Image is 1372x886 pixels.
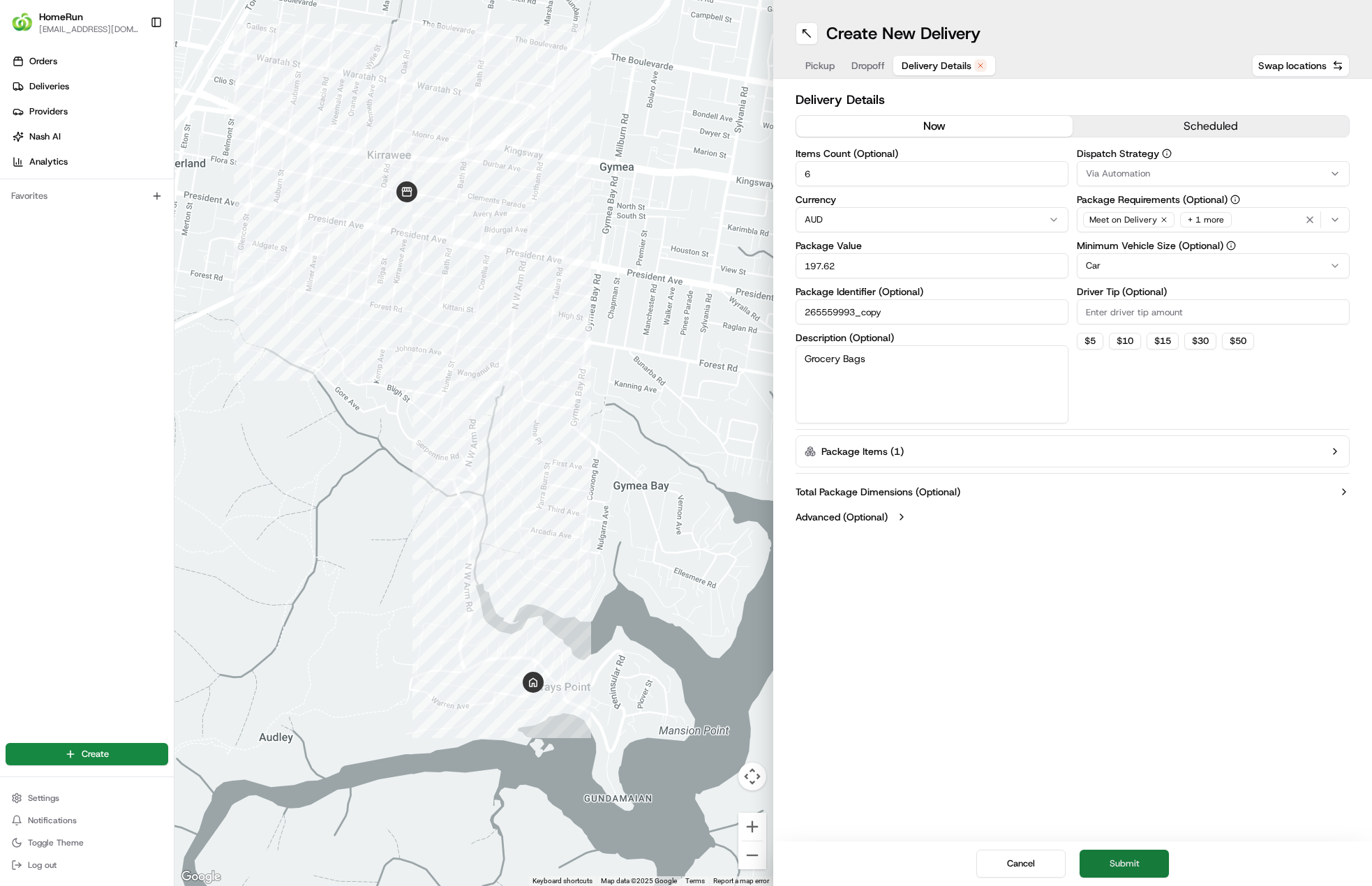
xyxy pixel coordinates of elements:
label: Currency [796,195,1068,204]
input: Enter package identifier [796,299,1068,324]
button: Keyboard shortcuts [532,876,592,886]
button: $50 [1222,333,1254,350]
span: Delivery Details [902,59,971,73]
button: $30 [1184,333,1216,350]
span: Notifications [28,815,77,826]
span: Pickup [805,59,835,73]
button: Log out [6,855,168,875]
button: Cancel [976,850,1066,878]
textarea: Grocery Bags [796,345,1068,423]
span: Dropoff [851,59,885,73]
label: Minimum Vehicle Size (Optional) [1077,241,1350,250]
label: Advanced (Optional) [796,510,888,524]
label: Package Requirements (Optional) [1077,195,1350,204]
a: Providers [6,100,174,123]
label: Package Items ( 1 ) [821,444,904,458]
span: Map data ©2025 Google [601,877,677,885]
h1: Create New Delivery [826,22,980,45]
a: Orders [6,50,174,73]
span: Meet on Delivery [1089,214,1157,225]
label: Package Value [796,241,1068,250]
button: $5 [1077,333,1103,350]
button: now [796,116,1073,137]
button: Zoom out [738,841,766,869]
label: Total Package Dimensions (Optional) [796,485,960,499]
img: Google [178,868,224,886]
button: Total Package Dimensions (Optional) [796,485,1350,499]
span: Toggle Theme [28,837,84,848]
span: Swap locations [1258,59,1327,73]
button: Zoom in [738,813,766,841]
h2: Delivery Details [796,90,1350,110]
button: Notifications [6,811,168,830]
label: Driver Tip (Optional) [1077,287,1350,296]
button: [EMAIL_ADDRESS][DOMAIN_NAME] [39,24,139,35]
span: Orders [29,55,57,68]
img: HomeRun [11,11,33,33]
input: Enter number of items [796,161,1068,186]
input: Enter driver tip amount [1077,299,1350,324]
div: Favorites [6,185,168,207]
button: $15 [1147,333,1179,350]
button: Package Requirements (Optional) [1230,195,1240,204]
span: Create [82,748,109,760]
span: Nash AI [29,130,61,143]
input: Enter package value [796,253,1068,278]
button: HomeRun [39,10,83,24]
a: Open this area in Google Maps (opens a new window) [178,868,224,886]
a: Deliveries [6,75,174,98]
span: Settings [28,793,59,804]
button: Dispatch Strategy [1162,149,1172,158]
button: Settings [6,788,168,808]
a: Terms [685,877,705,885]
button: Submit [1080,850,1169,878]
button: scheduled [1073,116,1349,137]
span: Log out [28,859,57,871]
button: Via Automation [1077,161,1350,186]
label: Package Identifier (Optional) [796,287,1068,296]
span: Deliveries [29,80,69,93]
button: $10 [1109,333,1141,350]
button: HomeRunHomeRun[EMAIL_ADDRESS][DOMAIN_NAME] [6,6,144,39]
button: Meet on Delivery+ 1 more [1077,207,1350,232]
button: Map camera controls [738,763,766,790]
a: Nash AI [6,126,174,148]
button: Toggle Theme [6,833,168,853]
button: Package Items (1) [796,435,1350,467]
span: Analytics [29,156,68,168]
button: Advanced (Optional) [796,510,1350,524]
a: Analytics [6,151,174,173]
div: + 1 more [1180,212,1232,227]
label: Dispatch Strategy [1077,149,1350,158]
a: Report a map error [713,877,769,885]
span: Providers [29,105,68,118]
span: Via Automation [1086,167,1150,180]
button: Minimum Vehicle Size (Optional) [1226,241,1236,250]
label: Description (Optional) [796,333,1068,343]
button: Create [6,743,168,765]
label: Items Count (Optional) [796,149,1068,158]
button: Swap locations [1252,54,1350,77]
